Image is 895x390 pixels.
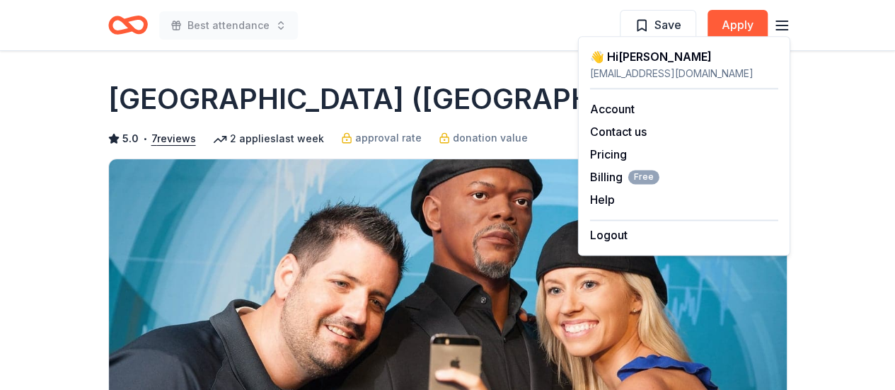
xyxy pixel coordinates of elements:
[108,79,728,119] h1: [GEOGRAPHIC_DATA] ([GEOGRAPHIC_DATA])
[590,102,635,116] a: Account
[151,130,196,147] button: 7reviews
[590,123,647,140] button: Contact us
[142,133,147,144] span: •
[187,17,270,34] span: Best attendance
[341,130,422,147] a: approval rate
[708,10,768,41] button: Apply
[355,130,422,147] span: approval rate
[108,8,148,42] a: Home
[122,130,139,147] span: 5.0
[654,16,681,34] span: Save
[590,147,627,161] a: Pricing
[590,226,628,243] button: Logout
[159,11,298,40] button: Best attendance
[590,168,659,185] span: Billing
[213,130,324,147] div: 2 applies last week
[590,48,778,65] div: 👋 Hi [PERSON_NAME]
[590,65,778,82] div: [EMAIL_ADDRESS][DOMAIN_NAME]
[628,170,659,184] span: Free
[439,130,528,147] a: donation value
[453,130,528,147] span: donation value
[590,168,659,185] button: BillingFree
[590,191,615,208] button: Help
[620,10,696,41] button: Save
